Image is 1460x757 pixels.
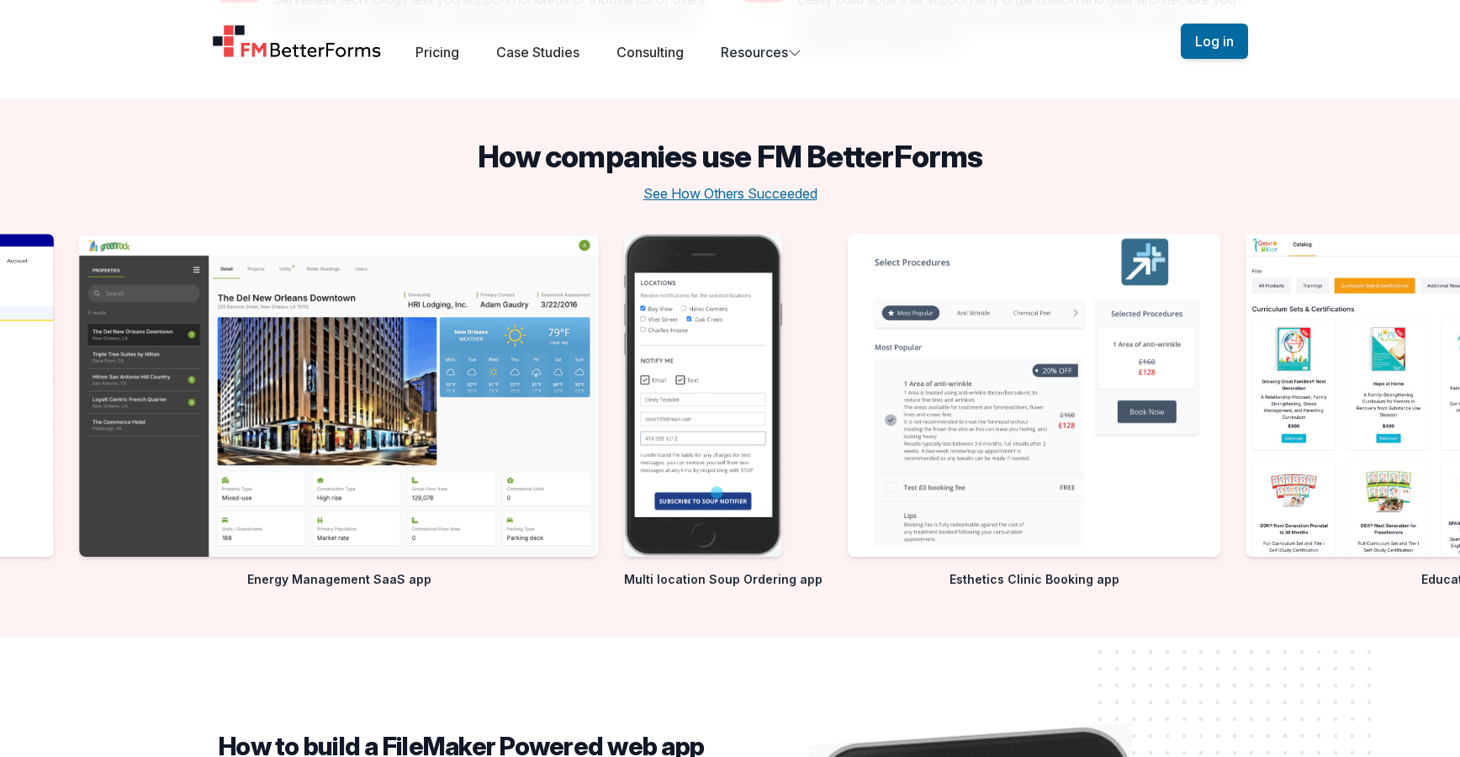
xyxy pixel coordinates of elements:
p: Energy Management SaaS app [79,570,599,588]
p: Multi location Soup Ordering app [624,570,823,588]
a: Home [212,24,382,58]
a: Pricing [415,44,459,61]
swiper-slide: 4 / 10 [79,234,599,596]
a: Consulting [616,44,684,61]
button: Log in [1181,24,1248,59]
swiper-slide: 6 / 10 [848,234,1220,596]
nav: Global [192,20,1268,62]
p: Esthetics Clinic Booking app [848,570,1220,588]
swiper-slide: 5 / 10 [624,234,823,596]
a: Case Studies [496,44,579,61]
button: Resources [721,42,801,62]
button: See How Others Succeeded [643,183,817,204]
